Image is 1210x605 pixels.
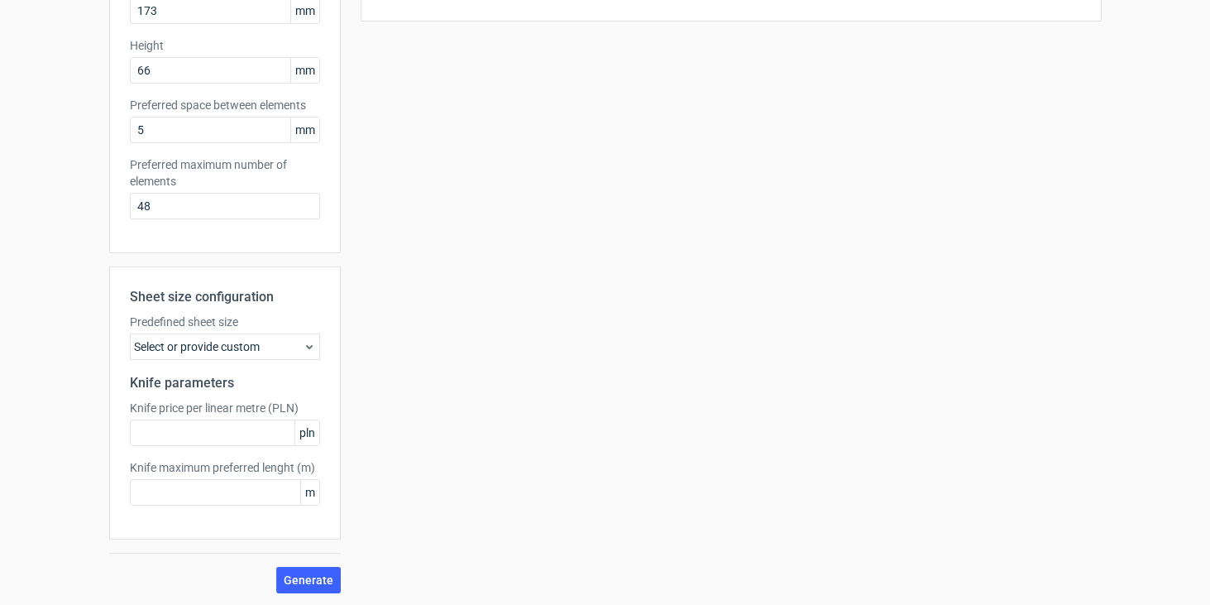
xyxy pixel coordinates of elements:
span: mm [290,58,319,83]
h2: Sheet size configuration [130,287,320,307]
label: Preferred space between elements [130,97,320,113]
span: pln [294,420,319,445]
span: mm [290,118,319,142]
label: Predefined sheet size [130,314,320,330]
h2: Knife parameters [130,373,320,393]
label: Preferred maximum number of elements [130,156,320,190]
button: Generate [276,567,341,593]
label: Height [130,37,320,54]
span: m [300,480,319,505]
label: Knife maximum preferred lenght (m) [130,459,320,476]
span: Generate [284,574,333,586]
label: Knife price per linear metre (PLN) [130,400,320,416]
div: Select or provide custom [130,334,320,360]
